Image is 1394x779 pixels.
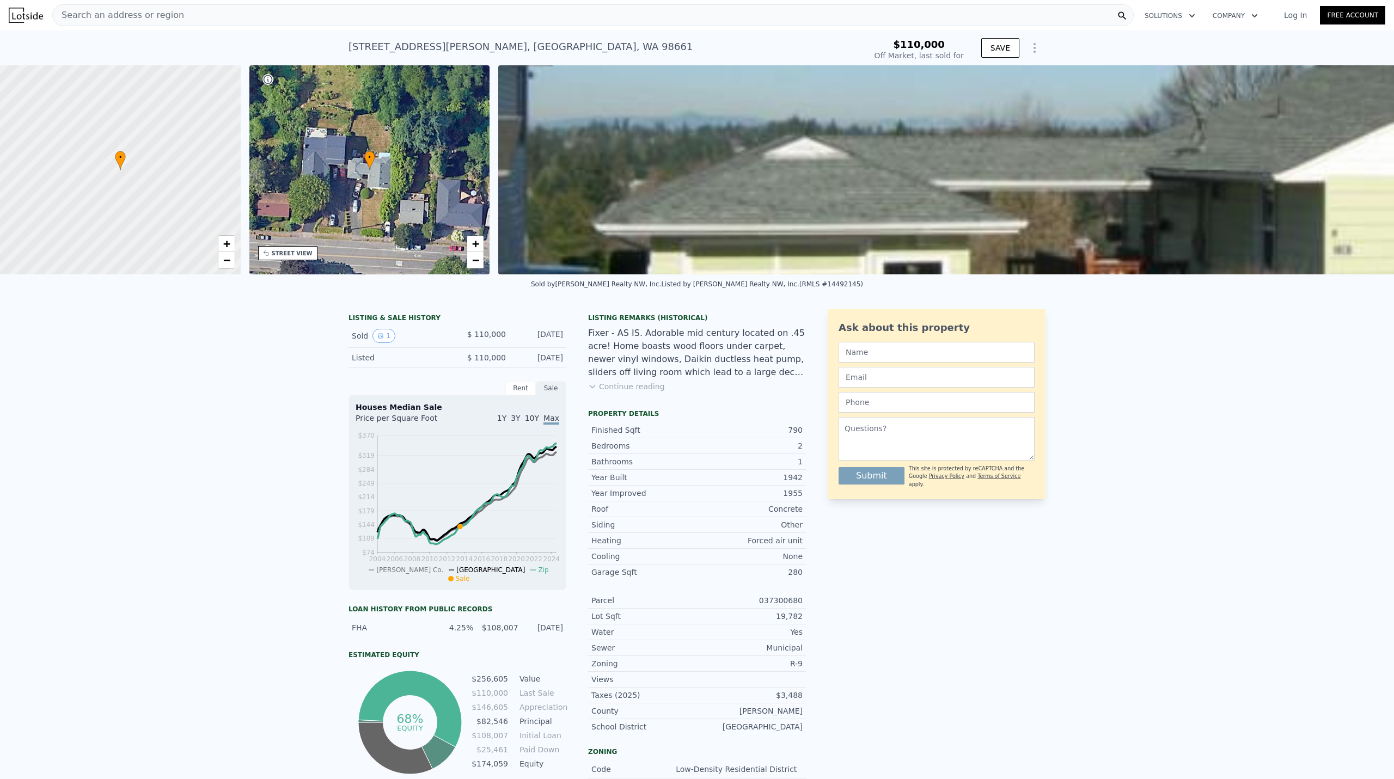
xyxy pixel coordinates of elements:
[356,413,457,430] div: Price per Square Foot
[471,673,509,685] td: $256,605
[115,152,126,162] span: •
[53,9,184,22] span: Search an address or region
[1271,10,1320,21] a: Log In
[591,627,697,637] div: Water
[471,758,509,770] td: $174,059
[352,329,449,343] div: Sold
[471,687,509,699] td: $110,000
[472,253,479,267] span: −
[508,555,525,563] tspan: 2020
[348,651,566,659] div: Estimated Equity
[1136,6,1204,26] button: Solutions
[511,414,520,422] span: 3Y
[517,729,566,741] td: Initial Loan
[456,566,525,574] span: [GEOGRAPHIC_DATA]
[439,555,456,563] tspan: 2012
[591,706,697,716] div: County
[358,480,375,487] tspan: $249
[697,567,803,578] div: 280
[591,674,697,685] div: Views
[839,392,1035,413] input: Phone
[352,622,429,633] div: FHA
[1320,6,1385,24] a: Free Account
[376,566,443,574] span: [PERSON_NAME] Co.
[543,555,560,563] tspan: 2024
[591,472,697,483] div: Year Built
[697,535,803,546] div: Forced air unit
[591,642,697,653] div: Sewer
[538,566,548,574] span: Zip
[223,253,230,267] span: −
[362,549,375,556] tspan: $74
[591,551,697,562] div: Cooling
[588,747,806,756] div: Zoning
[981,38,1019,58] button: SAVE
[875,50,964,61] div: Off Market, last sold for
[369,555,386,563] tspan: 2004
[591,611,697,622] div: Lot Sqft
[491,555,508,563] tspan: 2018
[472,237,479,250] span: +
[358,452,375,459] tspan: $319
[1204,6,1267,26] button: Company
[421,555,438,563] tspan: 2010
[467,353,506,362] span: $ 110,000
[697,425,803,435] div: 790
[661,280,863,288] div: Listed by [PERSON_NAME] Realty NW, Inc. (RMLS #14492145)
[591,456,697,467] div: Bathrooms
[536,381,566,395] div: Sale
[697,504,803,514] div: Concrete
[588,314,806,322] div: Listing Remarks (Historical)
[839,342,1035,363] input: Name
[515,352,563,363] div: [DATE]
[591,504,697,514] div: Roof
[697,658,803,669] div: R-9
[1024,37,1045,59] button: Show Options
[588,327,806,379] div: Fixer - AS IS. Adorable mid century located on .45 acre! Home boasts wood floors under carpet, ne...
[404,555,421,563] tspan: 2008
[839,320,1035,335] div: Ask about this property
[517,715,566,727] td: Principal
[977,473,1020,479] a: Terms of Service
[115,151,126,170] div: •
[929,473,964,479] a: Privacy Policy
[517,673,566,685] td: Value
[591,595,697,606] div: Parcel
[697,595,803,606] div: 037300680
[456,575,470,582] span: Sale
[515,329,563,343] div: [DATE]
[471,729,509,741] td: $108,007
[591,425,697,435] div: Finished Sqft
[396,712,423,726] tspan: 68%
[352,352,449,363] div: Listed
[358,535,375,542] tspan: $109
[372,329,395,343] button: View historical data
[505,381,536,395] div: Rent
[543,414,559,425] span: Max
[893,39,945,50] span: $110,000
[588,381,665,392] button: Continue reading
[517,701,566,713] td: Appreciation
[591,567,697,578] div: Garage Sqft
[358,521,375,529] tspan: $144
[364,152,375,162] span: •
[471,744,509,756] td: $25,461
[697,519,803,530] div: Other
[517,687,566,699] td: Last Sale
[525,555,542,563] tspan: 2022
[364,151,375,170] div: •
[697,721,803,732] div: [GEOGRAPHIC_DATA]
[471,715,509,727] td: $82,546
[467,330,506,339] span: $ 110,000
[467,252,484,268] a: Zoom out
[467,236,484,252] a: Zoom in
[9,8,43,23] img: Lotside
[517,758,566,770] td: Equity
[697,551,803,562] div: None
[471,701,509,713] td: $146,605
[591,519,697,530] div: Siding
[839,367,1035,388] input: Email
[525,414,539,422] span: 10Y
[697,611,803,622] div: 19,782
[591,535,697,546] div: Heating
